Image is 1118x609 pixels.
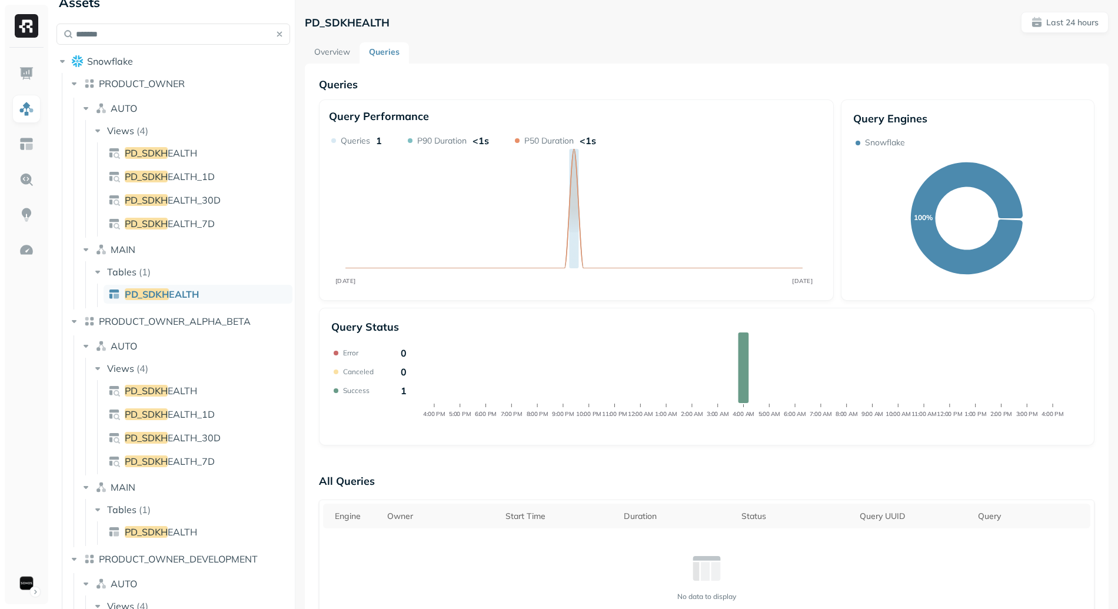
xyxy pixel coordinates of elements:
[80,240,291,259] button: MAIN
[104,191,292,209] a: PD_SDKHEALTH_30D
[125,455,168,467] span: PD_SDKH
[108,432,120,444] img: view
[168,455,215,467] span: EALTH_7D
[580,135,596,147] p: <1s
[319,469,1094,492] p: All Queries
[107,125,134,137] span: Views
[125,218,168,229] span: PD_SDKH
[108,147,120,159] img: view
[84,315,95,327] img: lake
[68,312,291,331] button: PRODUCT_OWNER_ALPHA_BETA
[104,167,292,186] a: PD_SDKHEALTH_1D
[108,408,120,420] img: view
[80,478,291,497] button: MAIN
[19,207,34,222] img: Insights
[111,481,135,493] span: MAIN
[624,511,730,522] div: Duration
[732,410,754,418] tspan: 4:00 AM
[1046,17,1099,28] p: Last 24 hours
[1021,12,1109,33] button: Last 24 hours
[401,366,407,378] p: 0
[125,147,168,159] span: PD_SDKH
[360,42,409,64] a: Queries
[417,135,467,147] p: P90 Duration
[95,340,107,352] img: namespace
[104,214,292,233] a: PD_SDKHEALTH_7D
[125,288,169,300] span: PD_SDKH
[343,348,358,357] p: Error
[335,277,355,285] tspan: [DATE]
[169,288,199,300] span: EALTH
[139,504,151,515] p: ( 1 )
[107,362,134,374] span: Views
[978,511,1084,522] div: Query
[305,16,390,29] p: PD_SDKHEALTH
[104,285,292,304] a: PD_SDKHEALTH
[111,102,137,114] span: AUTO
[401,347,407,359] p: 0
[68,550,291,568] button: PRODUCT_OWNER_DEVELOPMENT
[853,112,1082,125] p: Query Engines
[1016,410,1037,418] tspan: 3:00 PM
[627,410,653,418] tspan: 12:00 AM
[860,511,966,522] div: Query UUID
[792,277,813,285] tspan: [DATE]
[526,410,548,418] tspan: 8:00 PM
[104,452,292,471] a: PD_SDKHEALTH_7D
[125,194,168,206] span: PD_SDKH
[524,135,574,147] p: P50 Duration
[168,147,197,159] span: EALTH
[401,385,407,397] p: 1
[137,362,148,374] p: ( 4 )
[108,218,120,229] img: view
[139,266,151,278] p: ( 1 )
[329,109,429,123] p: Query Performance
[104,428,292,447] a: PD_SDKHEALTH_30D
[552,410,574,418] tspan: 9:00 PM
[108,455,120,467] img: view
[335,511,375,522] div: Engine
[19,101,34,117] img: Assets
[758,410,780,418] tspan: 5:00 AM
[95,102,107,114] img: namespace
[168,432,221,444] span: EALTH_30D
[681,410,703,418] tspan: 2:00 AM
[95,244,107,255] img: namespace
[92,262,292,281] button: Tables(1)
[341,135,370,147] p: Queries
[19,66,34,81] img: Dashboard
[125,526,168,538] span: PD_SDKH
[107,266,137,278] span: Tables
[108,526,120,538] img: table
[810,410,831,418] tspan: 7:00 AM
[92,121,292,140] button: Views(4)
[343,386,370,395] p: Success
[125,432,168,444] span: PD_SDKH
[168,526,197,538] span: EALTH
[104,144,292,162] a: PD_SDKHEALTH
[19,137,34,152] img: Asset Explorer
[505,511,612,522] div: Start Time
[80,574,291,593] button: AUTO
[99,315,251,327] span: PRODUCT_OWNER_ALPHA_BETA
[168,194,221,206] span: EALTH_30D
[677,592,736,601] p: No data to display
[68,74,291,93] button: PRODUCT_OWNER
[72,55,84,66] img: root
[95,481,107,493] img: namespace
[474,410,496,418] tspan: 6:00 PM
[107,504,137,515] span: Tables
[104,523,292,541] a: PD_SDKHEALTH
[108,171,120,182] img: view
[343,367,374,376] p: Canceled
[111,578,137,590] span: AUTO
[449,410,471,418] tspan: 5:00 PM
[964,410,986,418] tspan: 1:00 PM
[19,172,34,187] img: Query Explorer
[387,511,494,522] div: Owner
[168,385,197,397] span: EALTH
[104,381,292,400] a: PD_SDKHEALTH
[602,410,627,418] tspan: 11:00 PM
[80,337,291,355] button: AUTO
[937,410,962,418] tspan: 12:00 PM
